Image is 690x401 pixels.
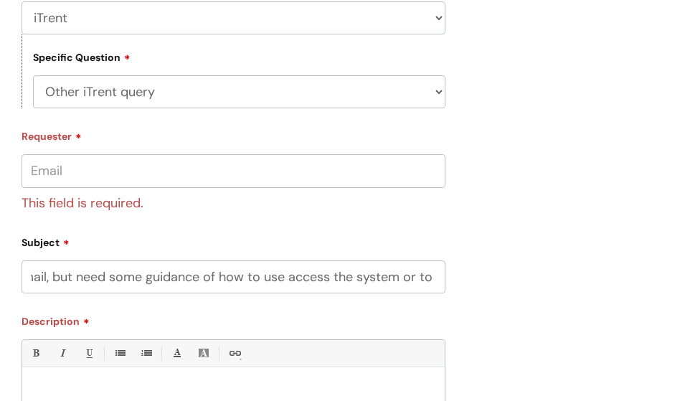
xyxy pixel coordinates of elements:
[225,344,243,362] a: Link
[53,344,71,362] a: Italic (Ctrl-I)
[22,188,445,214] div: This field is required.
[27,344,44,362] a: Bold (Ctrl-B)
[22,126,445,143] label: Requester
[22,154,445,187] input: Email
[110,344,128,362] a: • Unordered List (Ctrl-Shift-7)
[194,344,212,362] a: Back Color
[80,344,98,362] a: Underline(Ctrl-U)
[22,311,445,328] label: Description
[168,344,186,362] a: Font Color
[22,232,445,249] label: Subject
[33,49,131,64] label: Specific Question
[137,344,155,362] a: 1. Ordered List (Ctrl-Shift-8)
